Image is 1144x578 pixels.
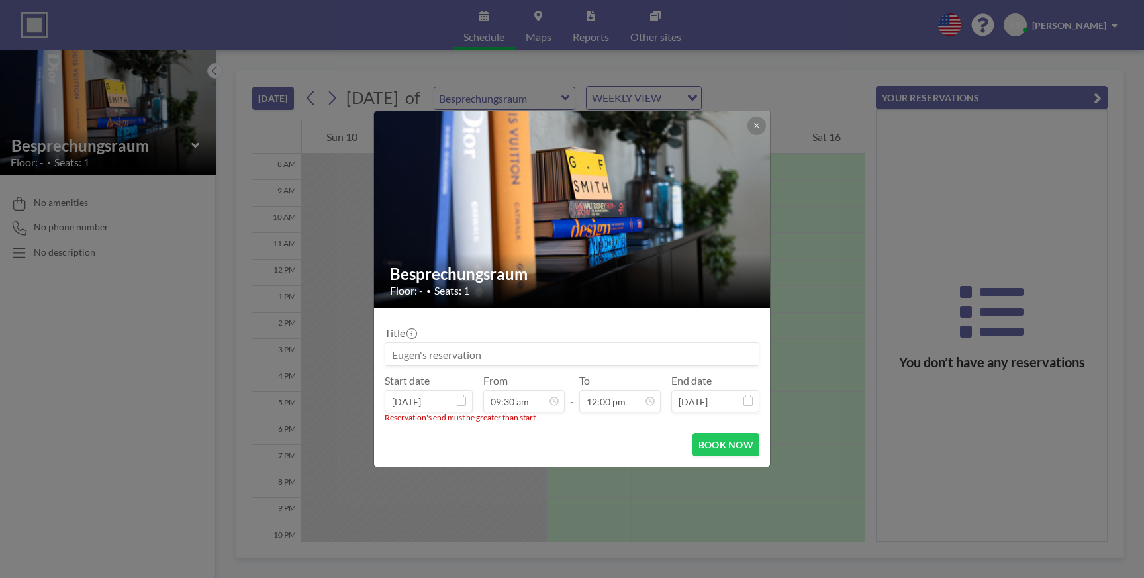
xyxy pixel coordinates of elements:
[385,343,759,365] input: Eugen's reservation
[671,374,712,387] label: End date
[570,379,574,408] span: -
[385,326,416,340] label: Title
[385,374,430,387] label: Start date
[483,374,508,387] label: From
[692,433,759,456] button: BOOK NOW
[390,264,755,284] h2: Besprechungsraum
[374,77,771,342] img: 537.jpg
[434,284,469,297] span: Seats: 1
[385,412,759,422] li: Reservation's end must be greater than start
[579,374,590,387] label: To
[390,284,423,297] span: Floor: -
[426,286,431,296] span: •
